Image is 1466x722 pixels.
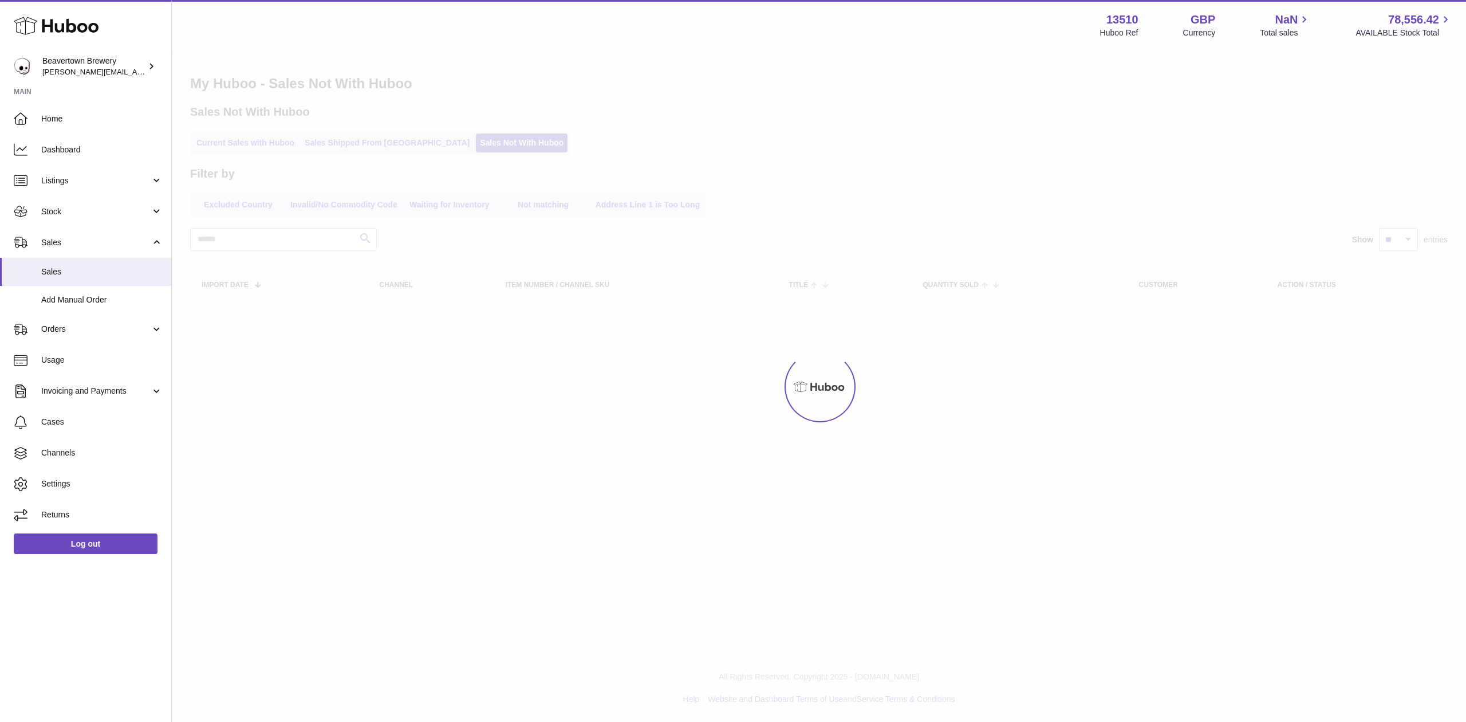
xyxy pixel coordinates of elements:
div: Beavertown Brewery [42,56,145,77]
div: Currency [1183,28,1216,38]
span: Total sales [1260,28,1311,38]
img: Matthew.McCormack@beavertownbrewery.co.uk [14,58,31,75]
a: 78,556.42 AVAILABLE Stock Total [1355,12,1452,38]
strong: 13510 [1106,12,1138,28]
span: 78,556.42 [1388,12,1439,28]
span: Orders [41,324,151,335]
span: AVAILABLE Stock Total [1355,28,1452,38]
a: NaN Total sales [1260,12,1311,38]
span: Returns [41,509,163,520]
span: Home [41,113,163,124]
span: Sales [41,266,163,277]
span: Listings [41,175,151,186]
span: NaN [1275,12,1298,28]
span: Dashboard [41,144,163,155]
span: Channels [41,448,163,458]
a: Log out [14,533,157,554]
div: Huboo Ref [1100,28,1138,38]
span: Add Manual Order [41,295,163,305]
span: Settings [41,478,163,489]
span: Invoicing and Payments [41,386,151,397]
span: Cases [41,417,163,427]
span: Sales [41,237,151,248]
span: Stock [41,206,151,217]
strong: GBP [1191,12,1215,28]
span: [PERSON_NAME][EMAIL_ADDRESS][PERSON_NAME][DOMAIN_NAME] [42,67,291,76]
span: Usage [41,355,163,366]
